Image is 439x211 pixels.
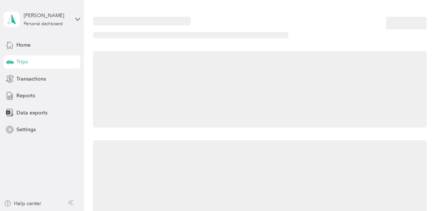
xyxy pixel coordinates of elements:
span: Home [16,41,31,49]
iframe: Everlance-gr Chat Button Frame [398,170,439,211]
span: Transactions [16,75,46,83]
div: [PERSON_NAME] [24,12,69,19]
div: Personal dashboard [24,22,63,26]
span: Trips [16,58,28,66]
button: Help center [4,200,41,207]
span: Data exports [16,109,47,117]
span: Settings [16,126,36,133]
span: Reports [16,92,35,99]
